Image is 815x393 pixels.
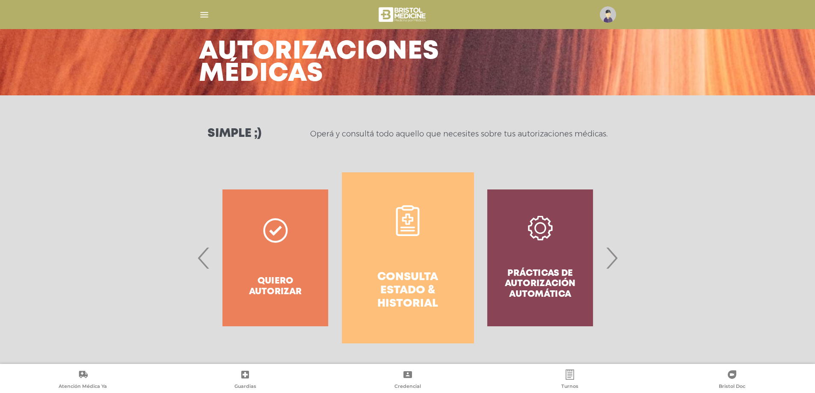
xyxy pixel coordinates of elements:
img: bristol-medicine-blanco.png [377,4,428,25]
h4: Consulta estado & historial [357,271,459,311]
a: Credencial [326,369,489,391]
span: Atención Médica Ya [59,383,107,391]
h3: Autorizaciones médicas [199,41,439,85]
span: Turnos [561,383,578,391]
img: Cober_menu-lines-white.svg [199,9,210,20]
span: Next [603,235,620,281]
span: Bristol Doc [719,383,745,391]
h3: Simple ;) [207,128,261,140]
span: Credencial [394,383,421,391]
a: Atención Médica Ya [2,369,164,391]
p: Operá y consultá todo aquello que necesites sobre tus autorizaciones médicas. [310,129,608,139]
img: profile-placeholder.svg [600,6,616,23]
span: Guardias [234,383,256,391]
a: Bristol Doc [651,369,813,391]
a: Turnos [489,369,651,391]
a: Guardias [164,369,326,391]
a: Consulta estado & historial [342,172,474,343]
span: Previous [196,235,212,281]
